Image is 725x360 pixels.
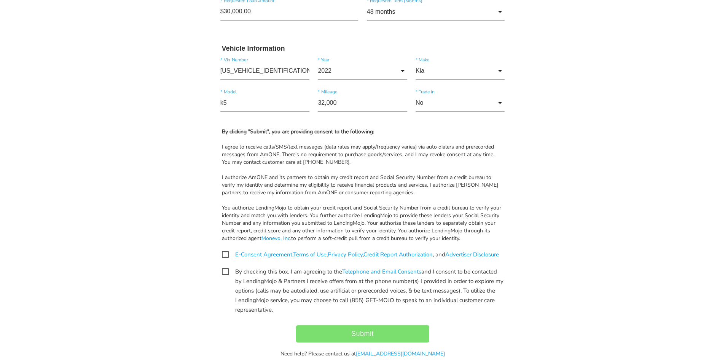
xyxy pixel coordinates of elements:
[222,45,504,53] h3: Vehicle Information
[235,251,292,258] a: E-Consent Agreement
[356,350,445,357] a: [EMAIL_ADDRESS][DOMAIN_NAME]
[222,250,499,259] span: , , , , and
[328,251,363,258] a: Privacy Policy
[363,251,433,258] a: Credit Report Authorization
[293,251,327,258] a: Terms of Use
[445,251,499,258] a: Advertiser Disclosure
[222,204,504,242] div: You authorize LendingMojo to obtain your credit report and Social Security Number from a credit b...
[222,174,504,197] div: I authorize AmONE and its partners to obtain my credit report and Social Security Number from a c...
[216,350,509,358] div: Need help? Please contact us at
[261,235,291,242] a: Monevo, Inc.
[342,268,421,275] a: Telephone and Email Consents
[222,143,504,166] div: I agree to receive calls/SMS/text messages (data rates may apply/frequency varies) via auto diale...
[222,128,374,135] b: By clicking "Submit", you are providing consent to the following:
[222,267,504,277] span: By checking this box, I am agreeing to the and I consent to be contacted by LendingMojo & Partner...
